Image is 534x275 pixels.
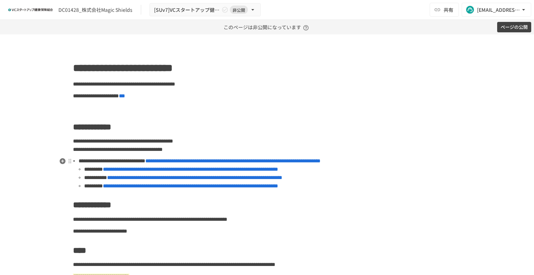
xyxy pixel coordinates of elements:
[58,6,132,14] div: DC01428_株式会社Magic Shields
[154,6,220,14] span: [SUv7]VCスタートアップ健保への加入申請手続き
[497,22,531,33] button: ページの公開
[230,6,248,14] span: 非公開
[224,20,311,34] p: このページは非公開になっています
[149,3,261,17] button: [SUv7]VCスタートアップ健保への加入申請手続き非公開
[430,3,459,17] button: 共有
[444,6,453,14] span: 共有
[477,6,520,14] div: [EMAIL_ADDRESS][DOMAIN_NAME]
[8,4,53,15] img: ZDfHsVrhrXUoWEWGWYf8C4Fv4dEjYTEDCNvmL73B7ox
[462,3,531,17] button: [EMAIL_ADDRESS][DOMAIN_NAME]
